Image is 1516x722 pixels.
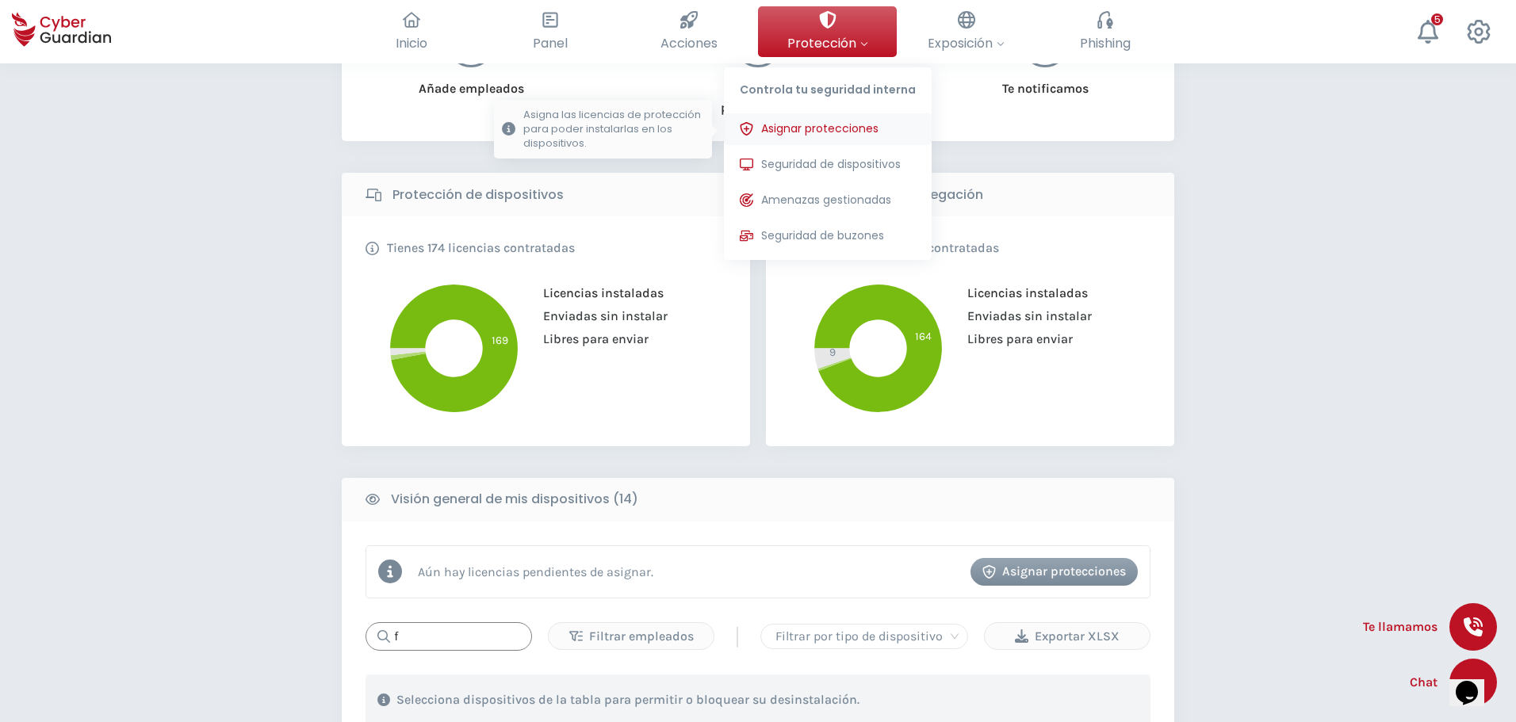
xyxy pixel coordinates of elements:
span: Enviadas sin instalar [955,308,1092,323]
span: Licencias instaladas [531,285,664,300]
b: Visión general de mis dispositivos (14) [391,490,638,509]
button: Acciones [619,6,758,57]
span: Panel [533,33,568,53]
button: Phishing [1036,6,1174,57]
button: Seguridad de dispositivos [724,149,932,181]
div: Filtrar empleados [561,627,702,646]
button: Panel [480,6,619,57]
span: Libres para enviar [531,331,649,346]
div: Exportar XLSX [997,627,1138,646]
p: Controla tu seguridad interna [724,67,932,105]
b: Protección de dispositivos [392,185,564,204]
iframe: chat widget [1449,659,1500,706]
button: Exportar XLSX [984,622,1150,650]
button: Inicio [342,6,480,57]
p: Asigna las licencias de protección para poder instalarlas en los dispositivos. [523,108,704,151]
button: Asignar proteccionesAsigna las licencias de protección para poder instalarlas en los dispositivos. [724,113,932,145]
span: Libres para enviar [955,331,1073,346]
span: Inicio [396,33,427,53]
span: Chat [1410,673,1438,692]
div: Añade empleados [406,67,537,98]
p: Aún hay licencias pendientes de asignar. [418,564,653,579]
button: call us button [1449,603,1497,651]
div: 5 [1431,13,1443,25]
span: Exposición [928,33,1005,53]
span: Amenazas gestionadas [761,192,891,208]
button: Asignar protecciones [970,558,1138,586]
div: Asignar protecciones [982,562,1126,581]
span: Licencias instaladas [955,285,1088,300]
button: Amenazas gestionadas [724,185,932,216]
span: Seguridad de buzones [761,227,884,244]
span: Phishing [1080,33,1131,53]
span: Te llamamos [1363,617,1438,636]
span: | [734,625,741,648]
span: Seguridad de dispositivos [761,156,901,173]
button: Filtrar empleados [548,622,714,650]
p: Tienes 174 licencias contratadas [387,240,575,256]
span: Enviadas sin instalar [531,308,668,323]
span: Asignar protecciones [761,120,879,137]
div: Instala las protecciones [693,67,824,117]
button: ProtecciónControla tu seguridad internaAsignar proteccionesAsigna las licencias de protección par... [758,6,897,57]
span: Protección [787,33,868,53]
input: Buscar... [366,622,532,651]
p: Selecciona dispositivos de la tabla para permitir o bloquear su desinstalación. [396,692,859,708]
button: Seguridad de buzones [724,220,932,252]
span: Acciones [660,33,718,53]
button: Exposición [897,6,1036,57]
div: Te notificamos [980,67,1111,98]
